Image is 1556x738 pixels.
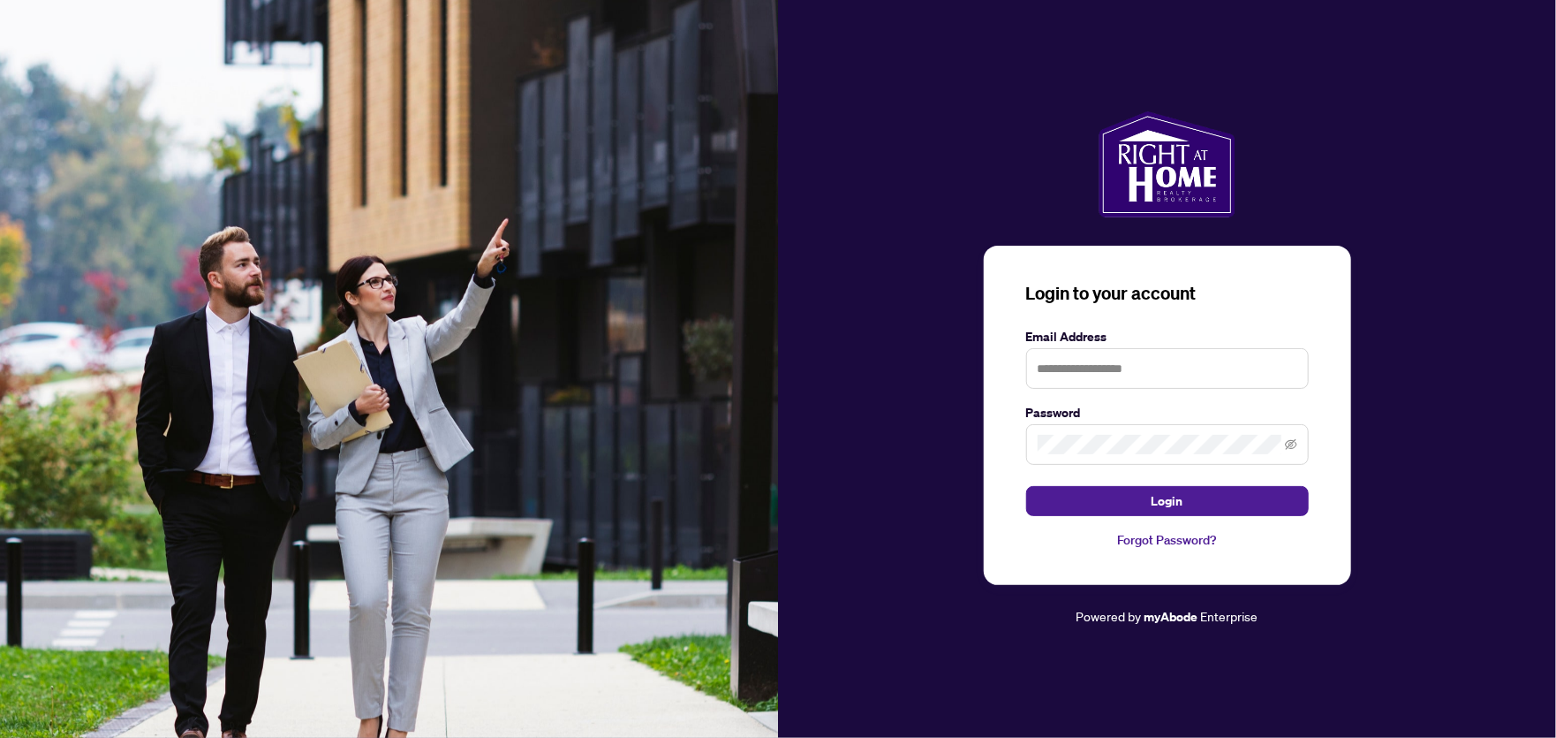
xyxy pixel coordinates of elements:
[1026,403,1309,422] label: Password
[1144,607,1198,627] a: myAbode
[1026,327,1309,346] label: Email Address
[1152,487,1183,515] span: Login
[1099,111,1235,217] img: ma-logo
[1026,530,1309,550] a: Forgot Password?
[1026,486,1309,516] button: Login
[1076,608,1142,624] span: Powered by
[1026,281,1309,306] h3: Login to your account
[1201,608,1258,624] span: Enterprise
[1285,438,1297,451] span: eye-invisible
